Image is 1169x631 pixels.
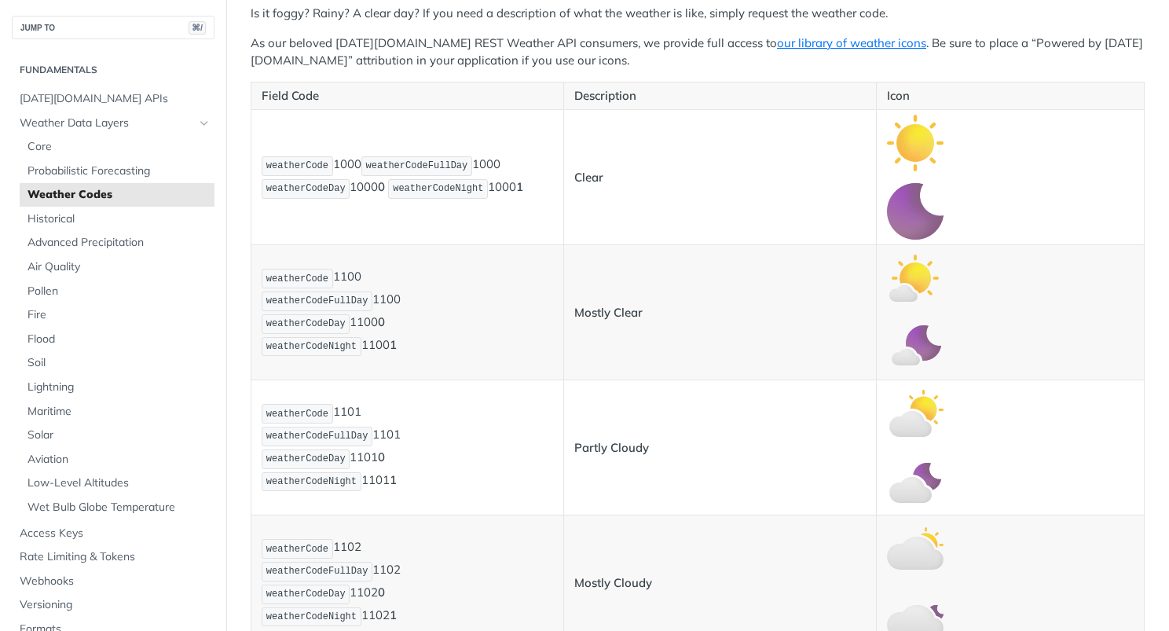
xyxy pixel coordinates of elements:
img: mostly_clear_night [887,318,944,375]
a: Access Keys [12,522,214,545]
a: our library of weather icons [777,35,926,50]
span: Rate Limiting & Tokens [20,549,211,565]
span: Versioning [20,597,211,613]
strong: 1 [390,607,397,622]
strong: 0 [378,179,385,194]
strong: Mostly Cloudy [574,575,652,590]
span: ⌘/ [189,21,206,35]
img: partly_cloudy_night [887,453,944,510]
span: Historical [27,211,211,227]
span: Flood [27,332,211,347]
p: 1000 1000 1000 1000 [262,155,553,200]
a: Flood [20,328,214,351]
span: weatherCodeNight [393,183,483,194]
strong: Partly Cloudy [574,440,649,455]
span: Expand image [887,338,944,353]
span: Advanced Precipitation [27,235,211,251]
span: Expand image [887,134,944,149]
img: mostly_cloudy_day [887,520,944,577]
a: Low-Level Altitudes [20,471,214,495]
span: weatherCodeFullDay [266,566,368,577]
strong: 0 [378,585,385,600]
span: Core [27,139,211,155]
strong: 1 [390,337,397,352]
strong: Clear [574,170,603,185]
span: Maritime [27,404,211,420]
span: weatherCode [266,544,328,555]
span: Webhooks [20,574,211,589]
span: Aviation [27,452,211,468]
p: Is it foggy? Rainy? A clear day? If you need a description of what the weather is like, simply re... [251,5,1145,23]
span: Lightning [27,380,211,395]
p: 1102 1102 1102 1102 [262,537,553,628]
button: Hide subpages for Weather Data Layers [198,117,211,130]
p: As our beloved [DATE][DOMAIN_NAME] REST Weather API consumers, we provide full access to . Be sur... [251,35,1145,70]
span: weatherCode [266,273,328,284]
span: weatherCodeFullDay [266,431,368,442]
a: Pollen [20,280,214,303]
img: clear_night [887,183,944,240]
span: Expand image [887,540,944,555]
a: Advanced Precipitation [20,231,214,255]
span: Expand image [887,608,944,623]
span: Weather Codes [27,187,211,203]
span: Soil [27,355,211,371]
span: Expand image [887,405,944,420]
a: Lightning [20,376,214,399]
span: weatherCode [266,160,328,171]
span: Expand image [887,473,944,488]
span: Weather Data Layers [20,116,194,131]
p: Description [574,87,866,105]
span: Pollen [27,284,211,299]
strong: 0 [378,314,385,329]
a: Fire [20,303,214,327]
span: Wet Bulb Globe Temperature [27,500,211,515]
span: weatherCodeFullDay [266,295,368,306]
a: Probabilistic Forecasting [20,160,214,183]
span: weatherCodeNight [266,341,357,352]
strong: Mostly Clear [574,305,643,320]
a: Core [20,135,214,159]
img: clear_day [887,115,944,171]
span: Expand image [887,270,944,284]
img: mostly_clear_day [887,250,944,306]
span: weatherCodeDay [266,453,346,464]
span: Solar [27,427,211,443]
a: Maritime [20,400,214,424]
span: Low-Level Altitudes [27,475,211,491]
img: partly_cloudy_day [887,385,944,442]
strong: 1 [516,179,523,194]
a: Historical [20,207,214,231]
p: Field Code [262,87,553,105]
a: Air Quality [20,255,214,279]
button: JUMP TO⌘/ [12,16,214,39]
a: Webhooks [12,570,214,593]
a: Soil [20,351,214,375]
span: weatherCodeDay [266,183,346,194]
a: Versioning [12,593,214,617]
a: Wet Bulb Globe Temperature [20,496,214,519]
span: weatherCodeDay [266,589,346,600]
strong: 0 [378,449,385,464]
span: Air Quality [27,259,211,275]
span: weatherCodeNight [266,611,357,622]
a: Rate Limiting & Tokens [12,545,214,569]
p: Icon [887,87,1134,105]
span: Fire [27,307,211,323]
p: 1101 1101 1101 1101 [262,402,553,493]
span: Expand image [887,203,944,218]
a: Weather Codes [20,183,214,207]
span: Access Keys [20,526,211,541]
span: weatherCode [266,409,328,420]
h2: Fundamentals [12,63,214,77]
span: weatherCodeNight [266,476,357,487]
strong: 1 [390,472,397,487]
span: Probabilistic Forecasting [27,163,211,179]
span: [DATE][DOMAIN_NAME] APIs [20,91,211,107]
a: Aviation [20,448,214,471]
p: 1100 1100 1100 1100 [262,267,553,358]
span: weatherCodeDay [266,318,346,329]
span: weatherCodeFullDay [366,160,468,171]
a: [DATE][DOMAIN_NAME] APIs [12,87,214,111]
a: Weather Data LayersHide subpages for Weather Data Layers [12,112,214,135]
